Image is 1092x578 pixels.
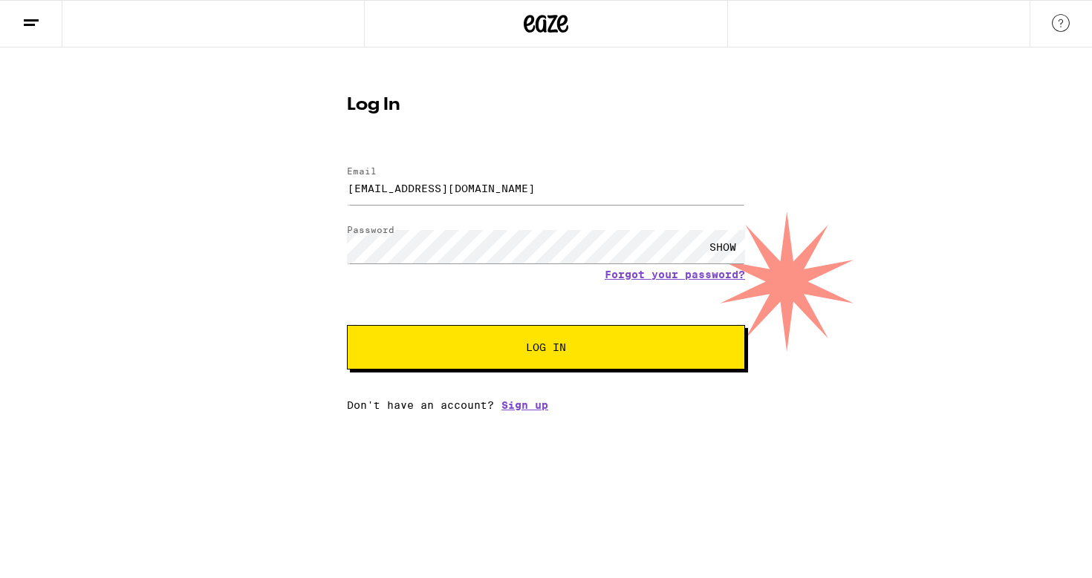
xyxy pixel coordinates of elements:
label: Email [347,166,377,176]
div: Don't have an account? [347,399,745,411]
label: Password [347,225,394,234]
button: Log In [347,325,745,370]
input: Email [347,171,745,205]
a: Sign up [501,399,548,411]
span: Log In [526,342,566,352]
h1: Log In [347,96,745,114]
a: Forgot your password? [605,269,745,280]
div: SHOW [701,230,745,263]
